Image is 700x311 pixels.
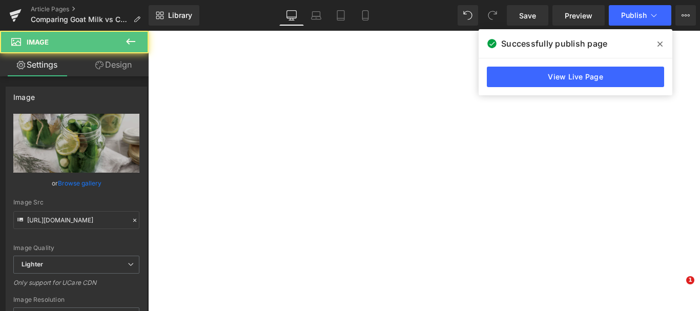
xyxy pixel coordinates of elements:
[13,178,139,189] div: or
[458,5,478,26] button: Undo
[76,53,151,76] a: Design
[22,260,43,268] b: Lighter
[565,10,592,21] span: Preview
[552,5,605,26] a: Preview
[13,244,139,252] div: Image Quality
[13,296,139,303] div: Image Resolution
[686,276,694,284] span: 1
[27,38,49,46] span: Image
[31,5,149,13] a: Article Pages
[13,199,139,206] div: Image Src
[13,279,139,294] div: Only support for UCare CDN
[675,5,696,26] button: More
[304,5,328,26] a: Laptop
[279,5,304,26] a: Desktop
[482,5,503,26] button: Redo
[609,5,671,26] button: Publish
[621,11,647,19] span: Publish
[487,67,664,87] a: View Live Page
[665,276,690,301] iframe: Intercom live chat
[31,15,129,24] span: Comparing Goat Milk vs Cow Milk: Which One Suits Your Health Best?
[13,87,35,101] div: Image
[353,5,378,26] a: Mobile
[13,211,139,229] input: Link
[58,174,101,192] a: Browse gallery
[328,5,353,26] a: Tablet
[168,11,192,20] span: Library
[149,5,199,26] a: New Library
[501,37,607,50] span: Successfully publish page
[519,10,536,21] span: Save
